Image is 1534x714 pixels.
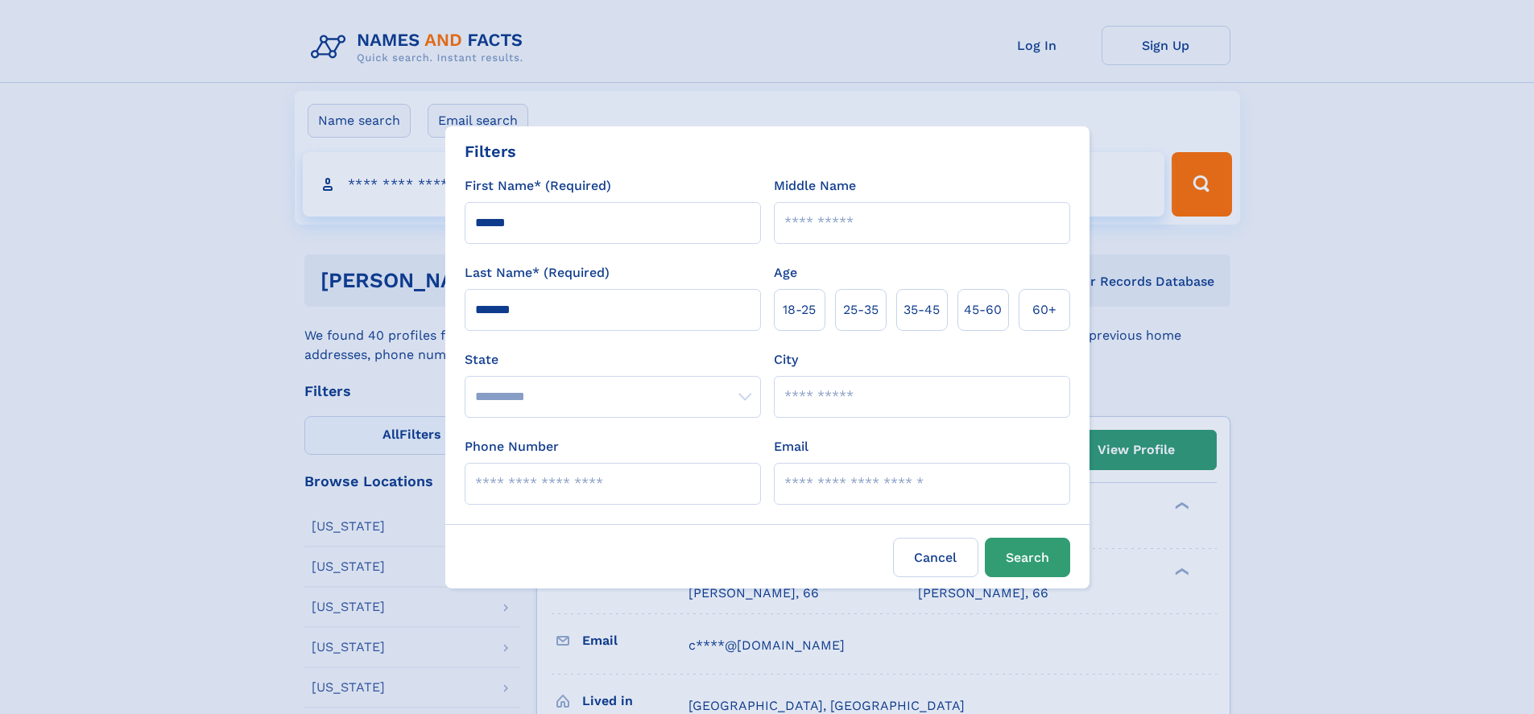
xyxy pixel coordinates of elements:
[465,139,516,163] div: Filters
[465,263,610,283] label: Last Name* (Required)
[465,350,761,369] label: State
[985,538,1070,577] button: Search
[843,300,879,320] span: 25‑35
[964,300,1002,320] span: 45‑60
[465,176,611,196] label: First Name* (Required)
[465,437,559,456] label: Phone Number
[783,300,816,320] span: 18‑25
[774,350,798,369] label: City
[774,263,797,283] label: Age
[903,300,940,320] span: 35‑45
[774,176,856,196] label: Middle Name
[1032,300,1056,320] span: 60+
[774,437,808,456] label: Email
[893,538,978,577] label: Cancel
